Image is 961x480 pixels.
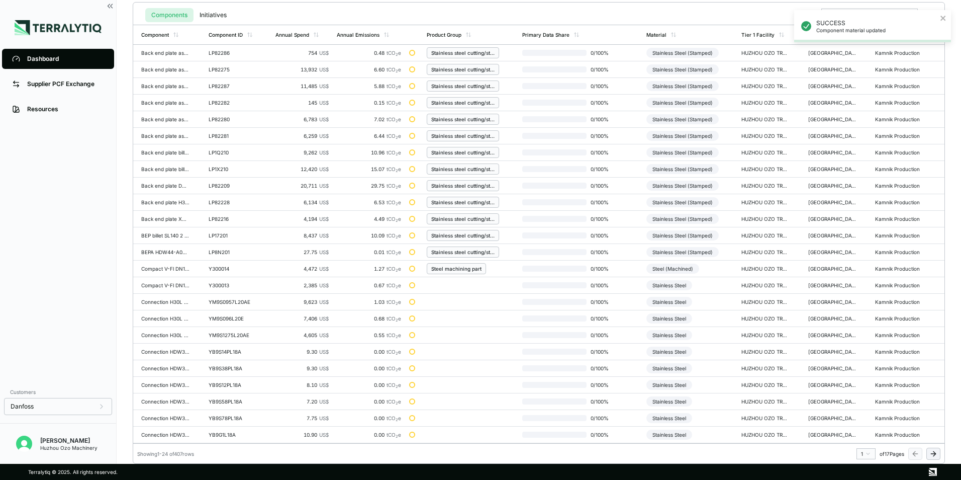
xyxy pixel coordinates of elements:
div: [GEOGRAPHIC_DATA] [808,315,856,322]
div: Back end plate asm DW-A V3 (0,2 mm) [141,50,189,56]
button: Initiatives [194,8,233,22]
div: 0.00 [337,382,401,388]
div: Steel (Machined) [646,264,699,274]
div: Stainless steel cutting/stamping part [431,183,495,189]
div: LP17201 [209,232,257,238]
span: US$ [319,116,329,122]
div: Kamnik Production [875,382,923,388]
div: Stainless Steel (Stamped) [646,214,719,224]
span: tCO e [387,116,401,122]
div: 754 [275,50,329,56]
span: 0 / 100 % [587,299,619,305]
div: 27.75 [275,249,329,255]
div: 0.67 [337,282,401,288]
div: 20,711 [275,183,329,189]
div: 0.00 [337,365,401,371]
div: [GEOGRAPHIC_DATA] [808,83,856,89]
div: HUZHOU OZO TRADE CO., LTD - [GEOGRAPHIC_DATA] [741,66,790,72]
div: [GEOGRAPHIC_DATA] [808,100,856,106]
div: 12,420 [275,166,329,172]
div: Stainless Steel [646,280,692,290]
div: Stainless Steel [646,396,692,407]
span: 0 / 100 % [587,166,619,172]
div: Stainless Steel (Stamped) [646,81,719,91]
div: [GEOGRAPHIC_DATA] [808,50,856,56]
div: 0.15 [337,100,401,106]
sub: 2 [396,252,398,256]
div: Dashboard [27,55,104,63]
span: tCO e [387,299,401,305]
span: 0 / 100 % [587,382,619,388]
div: Stainless Steel [646,297,692,307]
div: YB9S38PL18A [209,365,257,371]
div: Kamnik Production [875,315,923,322]
div: Back end plate billet XB12 [141,166,189,172]
span: tCO e [387,166,401,172]
img: Kevan Liao [16,436,32,452]
sub: 2 [396,69,398,73]
div: HUZHOU OZO TRADE CO., LTD - [GEOGRAPHIC_DATA] [741,398,790,405]
div: Stainless steel cutting/stamping part [431,133,495,139]
div: Stainless Steel (Stamped) [646,181,719,191]
div: [GEOGRAPHIC_DATA] [808,382,856,388]
div: Stainless steel cutting/stamping part [431,199,495,205]
span: US$ [319,149,329,155]
span: US$ [319,50,329,56]
div: LP1X210 [209,166,257,172]
span: 0 / 100 % [587,398,619,405]
div: Kamnik Production [875,166,923,172]
div: [GEOGRAPHIC_DATA] [808,299,856,305]
div: LP82282 [209,100,257,106]
sub: 2 [396,268,398,273]
div: Stainless Steel [646,347,692,357]
div: Kamnik Production [875,199,923,205]
button: 1 [856,448,876,459]
span: tCO e [387,365,401,371]
div: 0.48 [337,50,401,56]
div: [GEOGRAPHIC_DATA] [808,183,856,189]
button: close [940,14,947,22]
span: 0 / 100 % [587,149,619,155]
div: Stainless steel cutting/stamping part [431,232,495,238]
div: Stainless steel cutting/stamping part [431,66,495,72]
span: 0 / 100 % [587,349,619,355]
div: [GEOGRAPHIC_DATA] [808,216,856,222]
div: Kamnik Production [875,50,923,56]
span: US$ [319,83,329,89]
div: HUZHOU OZO TRADE CO., LTD - [GEOGRAPHIC_DATA] [741,50,790,56]
div: Kamnik Production [875,133,923,139]
span: US$ [319,282,329,288]
div: Stainless Steel (Stamped) [646,48,719,58]
div: HUZHOU OZO TRADE CO., LTD - [GEOGRAPHIC_DATA] [741,232,790,238]
div: 1.03 [337,299,401,305]
div: HUZHOU OZO TRADE CO., LTD - [GEOGRAPHIC_DATA] [741,365,790,371]
div: 9,262 [275,149,329,155]
sub: 2 [396,301,398,306]
div: Stainless Steel (Stamped) [646,247,719,257]
div: Stainless steel cutting/stamping part [431,166,495,172]
div: Kamnik Production [875,232,923,238]
sub: 2 [396,401,398,406]
sub: 2 [396,119,398,123]
div: Tier 1 Facility [741,32,775,38]
div: 7,406 [275,315,329,322]
div: Stainless steel cutting/stamping part [431,116,495,122]
span: US$ [319,100,329,106]
div: Stainless Steel [646,363,692,373]
div: Back end plate XB66L blind [141,216,189,222]
span: tCO e [387,149,401,155]
div: HUZHOU OZO TRADE CO., LTD - [GEOGRAPHIC_DATA] [741,100,790,106]
div: LP82209 [209,183,257,189]
div: [GEOGRAPHIC_DATA] [808,199,856,205]
div: HUZHOU OZO TRADE CO., LTD - [GEOGRAPHIC_DATA] [741,199,790,205]
span: tCO e [387,50,401,56]
div: [GEOGRAPHIC_DATA] [808,332,856,338]
div: HUZHOU OZO TRADE CO., LTD - [GEOGRAPHIC_DATA] [741,133,790,139]
div: Stainless Steel (Stamped) [646,64,719,74]
span: tCO e [387,232,401,238]
sub: 2 [396,135,398,140]
div: [GEOGRAPHIC_DATA] [808,149,856,155]
span: 0 / 100 % [587,50,619,56]
span: US$ [319,382,329,388]
div: Connection HDW30 11/6,5 L18 [141,349,189,355]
